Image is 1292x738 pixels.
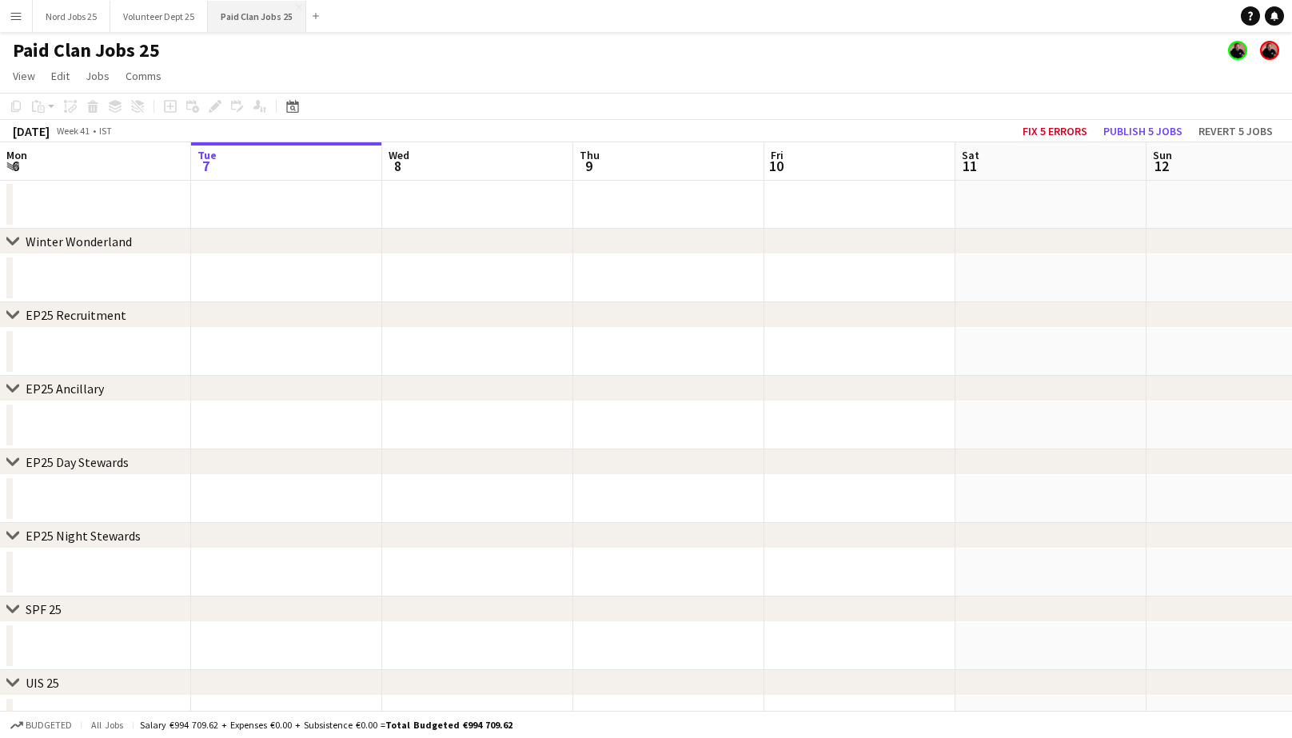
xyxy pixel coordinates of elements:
[26,307,126,323] div: EP25 Recruitment
[385,719,512,731] span: Total Budgeted €994 709.62
[13,69,35,83] span: View
[110,1,208,32] button: Volunteer Dept 25
[6,66,42,86] a: View
[79,66,116,86] a: Jobs
[126,69,161,83] span: Comms
[1260,41,1279,60] app-user-avatar: Stevie Taylor
[1016,121,1094,142] button: Fix 5 errors
[51,69,70,83] span: Edit
[99,125,112,137] div: IST
[1153,148,1172,162] span: Sun
[959,157,979,175] span: 11
[33,1,110,32] button: Nord Jobs 25
[386,157,409,175] span: 8
[26,233,132,249] div: Winter Wonderland
[771,148,784,162] span: Fri
[577,157,600,175] span: 9
[195,157,217,175] span: 7
[6,148,27,162] span: Mon
[4,157,27,175] span: 6
[86,69,110,83] span: Jobs
[53,125,93,137] span: Week 41
[962,148,979,162] span: Sat
[13,123,50,139] div: [DATE]
[8,716,74,734] button: Budgeted
[13,38,160,62] h1: Paid Clan Jobs 25
[208,1,306,32] button: Paid Clan Jobs 25
[26,720,72,731] span: Budgeted
[88,719,126,731] span: All jobs
[1192,121,1279,142] button: Revert 5 jobs
[119,66,168,86] a: Comms
[26,675,59,691] div: UIS 25
[1097,121,1189,142] button: Publish 5 jobs
[26,381,104,397] div: EP25 Ancillary
[140,719,512,731] div: Salary €994 709.62 + Expenses €0.00 + Subsistence €0.00 =
[580,148,600,162] span: Thu
[389,148,409,162] span: Wed
[26,601,62,617] div: SPF 25
[26,454,129,470] div: EP25 Day Stewards
[1228,41,1247,60] app-user-avatar: Stevie Taylor
[45,66,76,86] a: Edit
[26,528,141,544] div: EP25 Night Stewards
[1150,157,1172,175] span: 12
[197,148,217,162] span: Tue
[768,157,784,175] span: 10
